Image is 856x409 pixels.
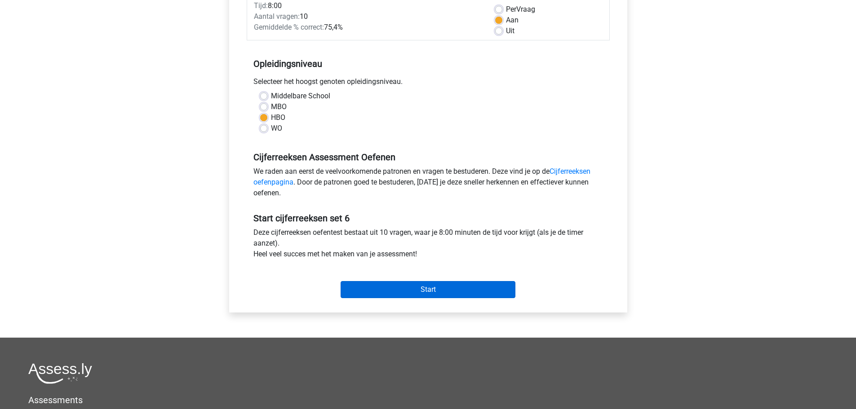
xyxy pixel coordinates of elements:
h5: Cijferreeksen Assessment Oefenen [253,152,603,163]
label: Middelbare School [271,91,330,101]
h5: Opleidingsniveau [253,55,603,73]
div: 10 [247,11,488,22]
input: Start [341,281,515,298]
div: 8:00 [247,0,488,11]
span: Per [506,5,516,13]
div: Deze cijferreeksen oefentest bestaat uit 10 vragen, waar je 8:00 minuten de tijd voor krijgt (als... [247,227,610,263]
label: Vraag [506,4,535,15]
label: MBO [271,101,287,112]
label: Aan [506,15,519,26]
h5: Assessments [28,395,828,405]
label: Uit [506,26,514,36]
label: WO [271,123,282,134]
span: Gemiddelde % correct: [254,23,324,31]
h5: Start cijferreeksen set 6 [253,213,603,224]
label: HBO [271,112,285,123]
div: 75,4% [247,22,488,33]
span: Tijd: [254,1,268,10]
img: Assessly logo [28,363,92,384]
div: We raden aan eerst de veelvoorkomende patronen en vragen te bestuderen. Deze vind je op de . Door... [247,166,610,202]
span: Aantal vragen: [254,12,300,21]
div: Selecteer het hoogst genoten opleidingsniveau. [247,76,610,91]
